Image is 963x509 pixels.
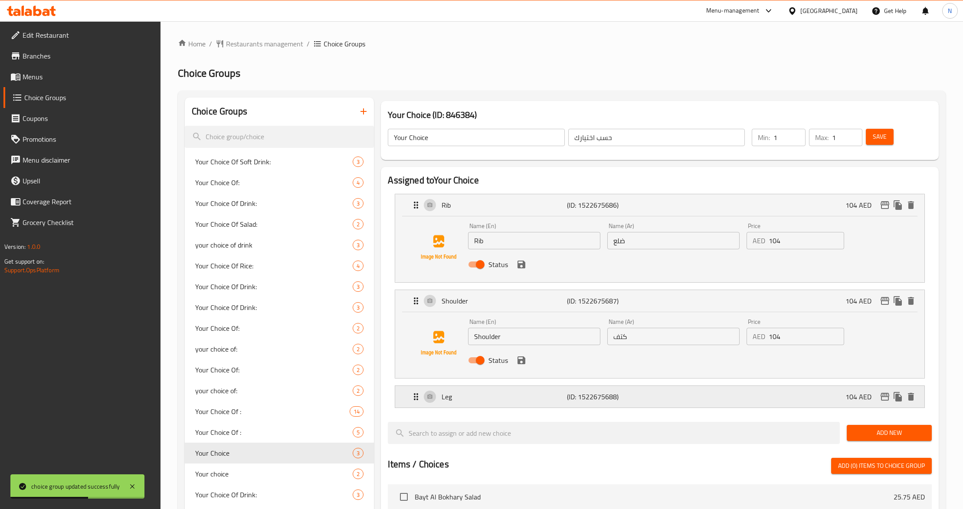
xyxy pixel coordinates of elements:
[353,385,364,396] div: Choices
[192,105,247,118] h2: Choice Groups
[904,294,917,307] button: delete
[353,448,364,458] div: Choices
[873,131,887,142] span: Save
[567,296,650,306] p: (ID: 1522675687)
[353,281,364,292] div: Choices
[353,241,363,249] span: 3
[353,366,363,374] span: 2
[185,380,374,401] div: your choice of:2
[353,303,363,312] span: 3
[442,392,567,402] p: Leg
[831,458,932,474] button: Add (0) items to choice group
[769,232,844,249] input: Please enter price
[607,232,740,249] input: Enter name Ar
[195,177,353,188] span: Your Choice Of:
[353,158,363,166] span: 3
[388,458,449,471] h2: Items / Choices
[178,39,946,49] nav: breadcrumb
[395,488,413,506] span: Select choice
[185,318,374,339] div: Your Choice Of:2
[894,492,925,502] p: 25.75 AED
[23,134,154,144] span: Promotions
[353,324,363,333] span: 2
[353,345,363,353] span: 2
[815,132,829,143] p: Max:
[891,294,904,307] button: duplicate
[353,387,363,395] span: 2
[769,328,844,345] input: Please enter price
[353,157,364,167] div: Choices
[31,482,120,491] div: choice group updated successfully
[195,469,353,479] span: Your choice
[411,316,466,371] img: Shoulder
[3,150,161,170] a: Menu disclaimer
[195,219,353,229] span: Your Choice Of Salad:
[24,92,154,103] span: Choice Groups
[353,344,364,354] div: Choices
[3,108,161,129] a: Coupons
[395,194,924,216] div: Expand
[178,63,240,83] span: Choice Groups
[904,199,917,212] button: delete
[185,339,374,359] div: your choice of:2
[353,470,363,478] span: 2
[878,294,891,307] button: edit
[23,196,154,207] span: Coverage Report
[415,492,893,502] span: Bayt Al Bokhary Salad
[216,39,303,49] a: Restaurants management
[488,355,508,365] span: Status
[353,179,363,187] span: 4
[4,264,59,276] a: Support.OpsPlatform
[4,256,44,267] span: Get support on:
[607,328,740,345] input: Enter name Ar
[3,87,161,108] a: Choice Groups
[195,385,353,396] span: your choice of:
[195,406,350,417] span: Your Choice Of :
[353,199,363,208] span: 3
[353,365,364,375] div: Choices
[353,283,363,291] span: 3
[567,392,650,402] p: (ID: 1522675688)
[353,469,364,479] div: Choices
[468,328,600,345] input: Enter name En
[195,261,353,271] span: Your Choice Of Rice:
[3,191,161,212] a: Coverage Report
[442,200,567,210] p: Rib
[845,392,878,402] p: 104 AED
[23,155,154,165] span: Menu disclaimer
[23,113,154,124] span: Coupons
[4,241,26,252] span: Version:
[185,443,374,463] div: Your Choice3
[226,39,303,49] span: Restaurants management
[388,174,931,187] h2: Assigned to Your Choice
[195,427,353,437] span: Your Choice Of :
[353,449,363,457] span: 3
[847,425,932,441] button: Add New
[195,344,353,354] span: your choice of:
[388,382,931,411] li: Expand
[350,408,363,416] span: 14
[753,331,765,342] p: AED
[353,302,364,313] div: Choices
[845,296,878,306] p: 104 AED
[353,262,363,270] span: 4
[185,297,374,318] div: Your Choice Of Drink:3
[3,66,161,87] a: Menus
[353,489,364,500] div: Choices
[185,214,374,235] div: Your Choice Of Salad:2
[854,427,925,438] span: Add New
[515,354,528,367] button: save
[23,217,154,228] span: Grocery Checklist
[195,281,353,292] span: Your Choice Of Drink:
[195,302,353,313] span: Your Choice Of Drink:
[395,290,924,312] div: Expand
[185,463,374,484] div: Your choice2
[753,235,765,246] p: AED
[23,176,154,186] span: Upsell
[185,172,374,193] div: Your Choice Of:4
[388,190,931,286] li: ExpandRibName (En)Name (Ar)PriceAEDStatussave
[442,296,567,306] p: Shoulder
[195,489,353,500] span: Your Choice Of Drink:
[878,390,891,403] button: edit
[23,51,154,61] span: Branches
